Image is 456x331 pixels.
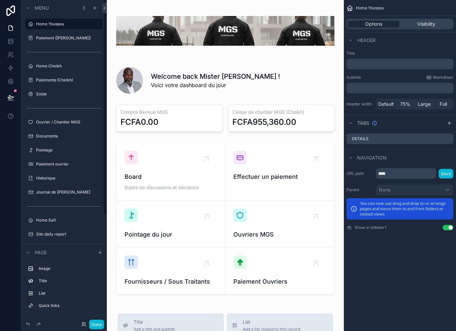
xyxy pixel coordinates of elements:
label: Solde [36,91,101,97]
label: Title [39,278,100,284]
label: Header width [347,101,373,107]
label: Subtitle [347,75,361,80]
span: Full [440,101,447,107]
span: Navigation [357,154,387,161]
label: Home Safi [36,218,101,223]
label: Title [347,51,453,56]
button: Done [89,320,104,329]
span: Header [357,37,376,44]
span: Menu [35,5,49,11]
label: Pointage [36,147,101,153]
span: Markdown [433,75,453,80]
span: Tabs [357,120,369,126]
label: Parent [347,187,373,193]
span: List [243,319,300,325]
label: Paiements (Cheikh) [36,77,101,83]
span: None [379,187,391,193]
span: Options [365,21,382,27]
label: Historique [36,176,101,181]
span: Default [378,101,394,107]
label: List [39,291,100,296]
label: URL path [347,171,373,176]
label: Journal de [PERSON_NAME] [36,190,101,195]
span: 75% [400,101,410,107]
a: Markdown [426,75,453,80]
div: scrollable content [347,83,453,93]
label: Show in sidebar? [355,225,387,230]
label: Details [352,136,369,141]
span: Title [134,319,175,325]
label: Ouvrier / Chantier MGS [36,119,101,125]
button: None [376,184,453,196]
label: Documents [36,133,101,139]
label: Home Cheikh [36,63,101,69]
span: Home Youssou [356,5,384,11]
div: scrollable content [347,59,453,69]
label: Image [39,266,100,271]
label: Paiement ouvrier [36,161,101,167]
button: Save [439,169,453,179]
span: Large [418,101,431,107]
label: Site daily report [36,232,101,237]
span: Page [35,249,47,256]
span: Visibility [417,21,435,27]
label: Paiement ([PERSON_NAME]) [36,35,101,41]
div: scrollable content [21,260,107,318]
label: Home Youssou [36,21,99,27]
p: You can now use drag and drop to re-arrange pages and move them to and from folders or nested views [360,201,449,217]
label: Quick links [39,303,100,308]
